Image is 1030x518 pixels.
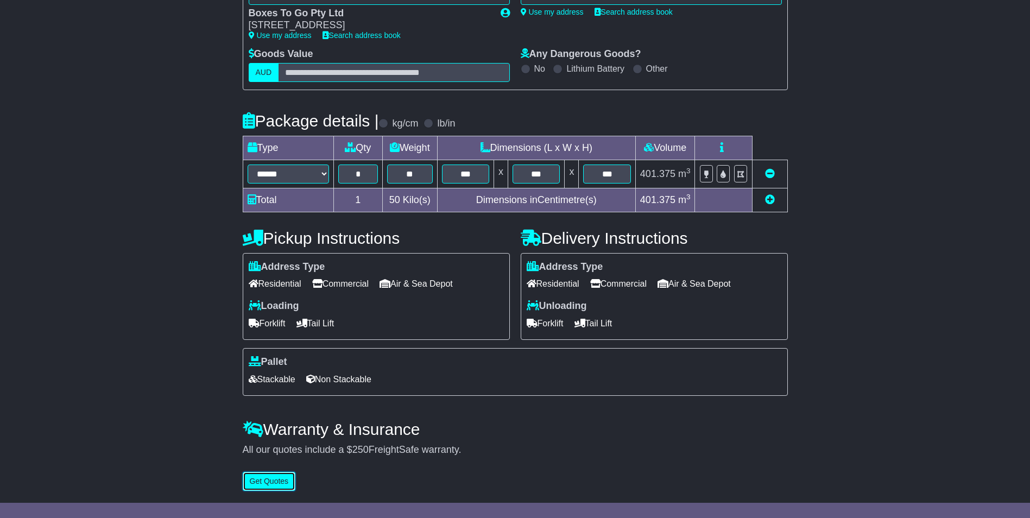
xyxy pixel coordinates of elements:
[380,275,453,292] span: Air & Sea Depot
[296,315,334,332] span: Tail Lift
[249,31,312,40] a: Use my address
[249,315,286,332] span: Forklift
[382,188,437,212] td: Kilo(s)
[243,444,788,456] div: All our quotes include a $ FreightSafe warranty.
[635,136,695,160] td: Volume
[686,167,691,175] sup: 3
[249,356,287,368] label: Pallet
[312,275,369,292] span: Commercial
[527,261,603,273] label: Address Type
[534,64,545,74] label: No
[243,188,333,212] td: Total
[521,229,788,247] h4: Delivery Instructions
[249,261,325,273] label: Address Type
[249,8,490,20] div: Boxes To Go Pty Ltd
[765,168,775,179] a: Remove this item
[382,136,437,160] td: Weight
[521,48,641,60] label: Any Dangerous Goods?
[595,8,673,16] a: Search address book
[333,188,382,212] td: 1
[527,300,587,312] label: Unloading
[527,275,579,292] span: Residential
[437,188,635,212] td: Dimensions in Centimetre(s)
[765,194,775,205] a: Add new item
[646,64,668,74] label: Other
[243,112,379,130] h4: Package details |
[658,275,731,292] span: Air & Sea Depot
[249,20,490,31] div: [STREET_ADDRESS]
[437,118,455,130] label: lb/in
[352,444,369,455] span: 250
[494,160,508,188] td: x
[640,194,675,205] span: 401.375
[686,193,691,201] sup: 3
[565,160,579,188] td: x
[306,371,371,388] span: Non Stackable
[574,315,612,332] span: Tail Lift
[389,194,400,205] span: 50
[678,194,691,205] span: m
[249,300,299,312] label: Loading
[243,472,296,491] button: Get Quotes
[249,275,301,292] span: Residential
[678,168,691,179] span: m
[323,31,401,40] a: Search address book
[437,136,635,160] td: Dimensions (L x W x H)
[392,118,418,130] label: kg/cm
[249,48,313,60] label: Goods Value
[333,136,382,160] td: Qty
[521,8,584,16] a: Use my address
[249,371,295,388] span: Stackable
[249,63,279,82] label: AUD
[527,315,564,332] span: Forklift
[243,420,788,438] h4: Warranty & Insurance
[590,275,647,292] span: Commercial
[566,64,624,74] label: Lithium Battery
[243,229,510,247] h4: Pickup Instructions
[640,168,675,179] span: 401.375
[243,136,333,160] td: Type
